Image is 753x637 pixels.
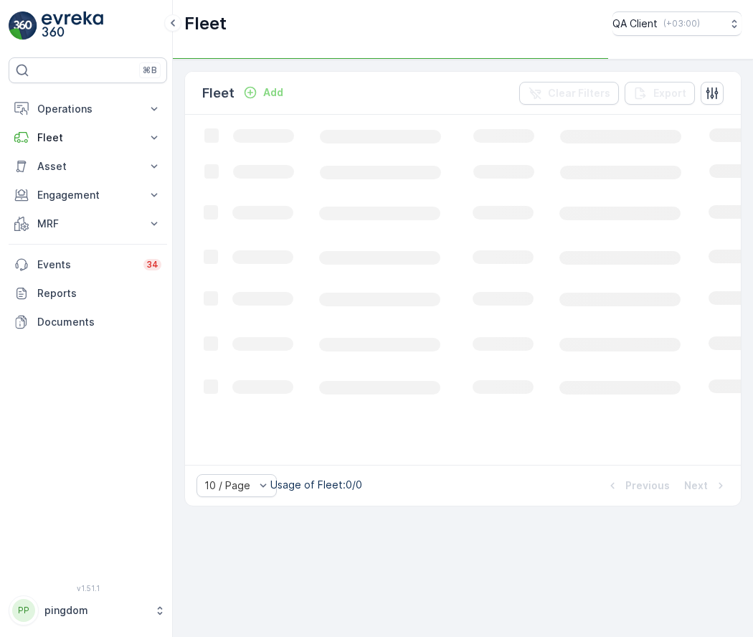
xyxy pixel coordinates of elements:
[9,250,167,279] a: Events34
[625,478,670,493] p: Previous
[9,308,167,336] a: Documents
[9,209,167,238] button: MRF
[42,11,103,40] img: logo_light-DOdMpM7g.png
[9,595,167,626] button: PPpingdom
[37,159,138,174] p: Asset
[612,16,658,31] p: QA Client
[270,478,362,492] p: Usage of Fleet : 0/0
[146,259,158,270] p: 34
[625,82,695,105] button: Export
[9,123,167,152] button: Fleet
[663,18,700,29] p: ( +03:00 )
[143,65,157,76] p: ⌘B
[37,102,138,116] p: Operations
[263,85,283,100] p: Add
[604,477,671,494] button: Previous
[9,95,167,123] button: Operations
[9,279,167,308] a: Reports
[653,86,686,100] p: Export
[37,131,138,145] p: Fleet
[683,477,729,494] button: Next
[202,83,235,103] p: Fleet
[519,82,619,105] button: Clear Filters
[37,315,161,329] p: Documents
[9,152,167,181] button: Asset
[9,584,167,593] span: v 1.51.1
[37,286,161,301] p: Reports
[44,603,147,618] p: pingdom
[9,181,167,209] button: Engagement
[12,599,35,622] div: PP
[37,188,138,202] p: Engagement
[184,12,227,35] p: Fleet
[612,11,742,36] button: QA Client(+03:00)
[37,258,135,272] p: Events
[37,217,138,231] p: MRF
[548,86,610,100] p: Clear Filters
[9,11,37,40] img: logo
[684,478,708,493] p: Next
[237,84,289,101] button: Add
